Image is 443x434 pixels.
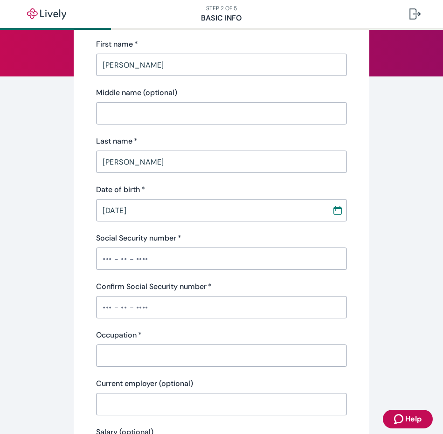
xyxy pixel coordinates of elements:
button: Choose date, selected date is Aug 18, 2001 [329,202,346,219]
svg: Calendar [333,206,342,215]
svg: Zendesk support icon [394,413,405,425]
span: Help [405,413,422,425]
img: Lively [21,8,73,20]
button: Log out [402,3,428,25]
label: Middle name (optional) [96,87,177,98]
input: ••• - •• - •••• [96,298,346,317]
label: Social Security number [96,233,181,244]
label: First name [96,39,138,50]
label: Confirm Social Security number [96,281,212,292]
input: MM / DD / YYYY [96,201,325,220]
label: Last name [96,136,138,147]
label: Date of birth [96,184,145,195]
input: ••• - •• - •••• [96,249,346,268]
label: Occupation [96,330,142,341]
label: Current employer (optional) [96,378,193,389]
button: Zendesk support iconHelp [383,410,433,428]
